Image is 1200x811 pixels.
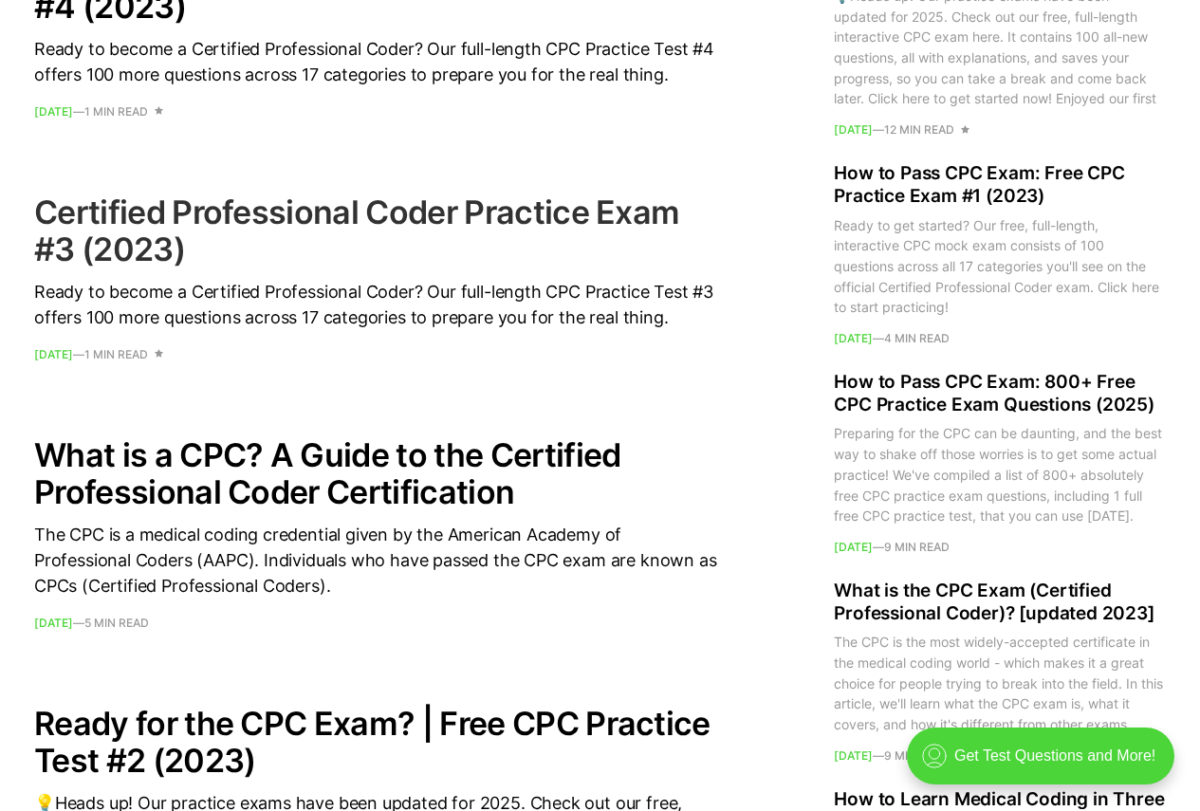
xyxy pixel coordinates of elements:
h2: What is the CPC Exam (Certified Professional Coder)? [updated 2023] [834,580,1166,625]
footer: — [834,124,1166,136]
time: [DATE] [34,104,73,119]
a: How to Pass CPC Exam: Free CPC Practice Exam #1 (2023) Ready to get started? Our free, full-lengt... [834,162,1166,344]
iframe: portal-trigger [891,718,1200,811]
h2: How to Pass CPC Exam: Free CPC Practice Exam #1 (2023) [834,162,1166,208]
div: Preparing for the CPC can be daunting, and the best way to shake off those worries is to get some... [834,424,1166,526]
span: 5 min read [84,617,149,629]
footer: — [34,617,717,629]
time: [DATE] [834,331,873,345]
h2: Ready for the CPC Exam? | Free CPC Practice Test #2 (2023) [34,705,717,779]
footer: — [834,542,1166,553]
footer: — [834,750,1166,762]
a: What is the CPC Exam (Certified Professional Coder)? [updated 2023] The CPC is the most widely-ac... [834,580,1166,762]
h2: Certified Professional Coder Practice Exam #3 (2023) [34,194,717,267]
a: Certified Professional Coder Practice Exam #3 (2023) Ready to become a Certified Professional Cod... [34,194,717,360]
div: Ready to get started? Our free, full-length, interactive CPC mock exam consists of 100 questions ... [834,215,1166,318]
time: [DATE] [834,122,873,137]
time: [DATE] [34,616,73,630]
span: 1 min read [84,349,148,360]
div: Ready to become a Certified Professional Coder? Our full-length CPC Practice Test #3 offers 100 m... [34,279,717,330]
h2: What is a CPC? A Guide to the Certified Professional Coder Certification [34,436,717,510]
div: The CPC is the most widely-accepted certificate in the medical coding world - which makes it a gr... [834,633,1166,735]
a: How to Pass CPC Exam: 800+ Free CPC Practice Exam Questions (2025) Preparing for the CPC can be d... [834,371,1166,553]
time: [DATE] [834,540,873,554]
div: The CPC is a medical coding credential given by the American Academy of Professional Coders (AAPC... [34,522,717,599]
footer: — [834,333,1166,344]
span: 4 min read [884,333,950,344]
footer: — [34,106,717,118]
h2: How to Pass CPC Exam: 800+ Free CPC Practice Exam Questions (2025) [834,371,1166,416]
footer: — [34,349,717,360]
time: [DATE] [34,347,73,361]
time: [DATE] [834,748,873,763]
div: Ready to become a Certified Professional Coder? Our full-length CPC Practice Test #4 offers 100 m... [34,36,717,87]
span: 9 min read [884,750,950,762]
span: 9 min read [884,542,950,553]
span: 12 min read [884,124,954,136]
span: 1 min read [84,106,148,118]
a: What is a CPC? A Guide to the Certified Professional Coder Certification The CPC is a medical cod... [34,436,717,629]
